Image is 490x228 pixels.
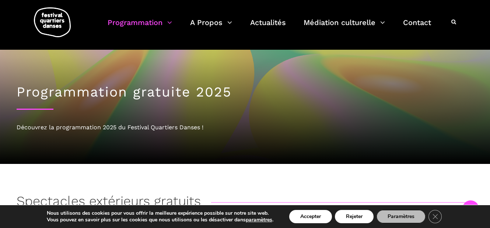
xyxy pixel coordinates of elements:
[246,217,272,223] button: paramètres
[190,16,232,38] a: A Propos
[17,84,473,100] h1: Programmation gratuite 2025
[47,217,273,223] p: Vous pouvez en savoir plus sur les cookies que nous utilisons ou les désactiver dans .
[47,210,273,217] p: Nous utilisons des cookies pour vous offrir la meilleure expérience possible sur notre site web.
[377,210,426,223] button: Paramètres
[304,16,385,38] a: Médiation culturelle
[335,210,374,223] button: Rejeter
[428,210,442,223] button: Close GDPR Cookie Banner
[34,7,71,37] img: logo-fqd-med
[250,16,286,38] a: Actualités
[108,16,172,38] a: Programmation
[17,193,201,212] h3: Spectacles extérieurs gratuits
[403,16,431,38] a: Contact
[289,210,332,223] button: Accepter
[17,123,473,132] div: Découvrez la programmation 2025 du Festival Quartiers Danses !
